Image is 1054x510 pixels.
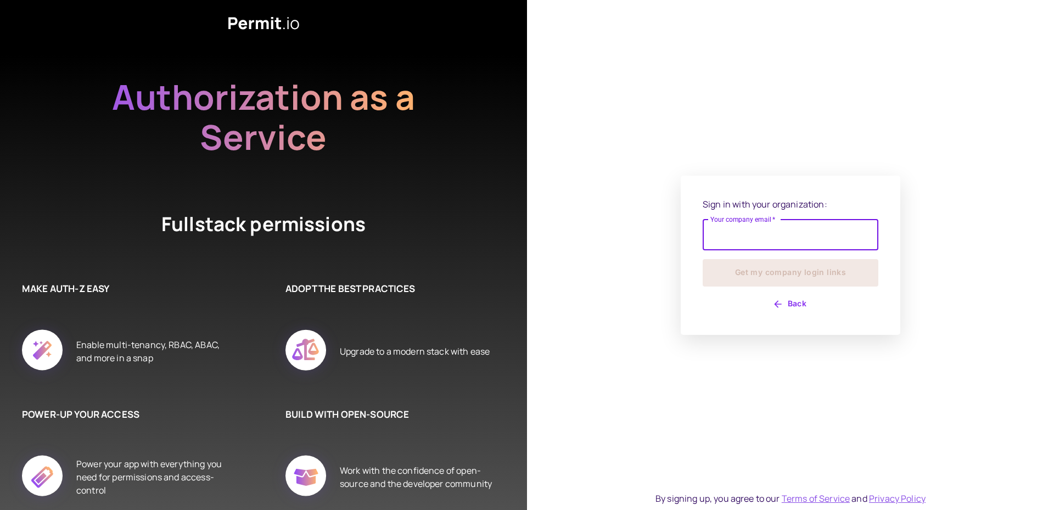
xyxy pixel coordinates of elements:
div: By signing up, you agree to our and [655,492,926,505]
label: Your company email [710,215,776,224]
button: Back [703,295,878,313]
h2: Authorization as a Service [77,77,450,157]
p: Sign in with your organization: [703,198,878,211]
a: Privacy Policy [869,492,926,505]
h6: MAKE AUTH-Z EASY [22,282,231,296]
div: Enable multi-tenancy, RBAC, ABAC, and more in a snap [76,317,231,385]
div: Upgrade to a modern stack with ease [340,317,490,385]
button: Get my company login links [703,259,878,287]
h4: Fullstack permissions [121,211,406,238]
a: Terms of Service [782,492,850,505]
h6: BUILD WITH OPEN-SOURCE [285,407,494,422]
h6: POWER-UP YOUR ACCESS [22,407,231,422]
h6: ADOPT THE BEST PRACTICES [285,282,494,296]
